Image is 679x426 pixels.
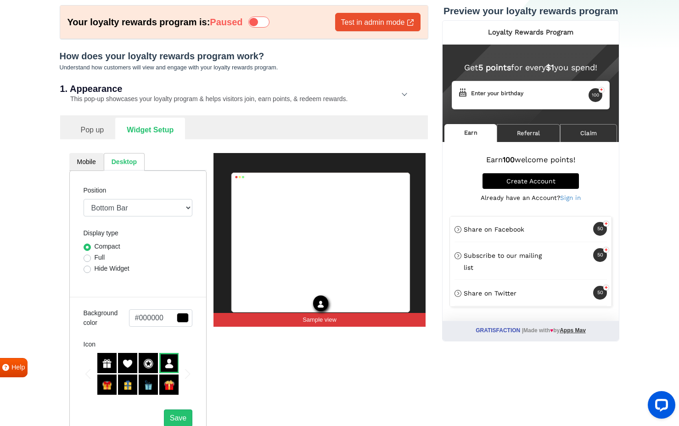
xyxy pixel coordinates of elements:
iframe: LiveChat chat widget [640,387,679,426]
a: Earn [2,104,55,121]
h6: Your loyalty rewards program is: [67,17,243,28]
a: Pop up [69,118,116,140]
strong: 100 [61,135,73,144]
label: Background color [84,308,129,328]
h4: Get for every you spend! [10,43,168,52]
small: Understand how customers will view and engage with your loyalty rewards program. [60,64,278,71]
a: Widget Setup [115,118,185,140]
a: Claim [118,104,175,122]
p: Sample view [213,313,426,327]
a: Apps Mav [118,307,144,313]
a: Test in admin mode [335,13,421,31]
label: Position [84,186,107,195]
a: Desktop [104,153,145,171]
h3: Preview your loyalty rewards program [442,5,619,17]
label: Icon [84,340,95,349]
label: Hide Widget [95,264,129,273]
h5: How does your loyalty rewards program work? [60,51,428,62]
i: ♥ [108,307,111,313]
small: This pop-up showcases your loyalty program & helps visitors join, earn points, & redeem rewards. [60,95,348,102]
h2: Loyalty Rewards Program [5,8,172,16]
img: widget_preview_desktop.79b2d859.webp [213,153,426,327]
span: Save [170,414,186,422]
a: Referral [55,104,118,122]
span: Help [11,363,25,373]
a: Sign in [118,174,139,181]
p: Already have an Account? [17,173,161,182]
strong: 5 points [36,42,69,52]
div: Previous slide [86,369,90,379]
label: Display type [84,228,118,238]
a: Create Account [40,153,137,169]
strong: $1 [104,42,112,52]
h2: 1. Appearance [60,84,400,93]
span: | [80,307,81,313]
label: Compact [95,242,120,251]
strong: Paused [210,17,242,27]
img: 04-widget-icon.png [317,301,324,308]
p: Made with by [0,301,177,320]
label: Full [95,253,105,262]
a: Mobile [69,153,104,171]
div: Next slide [185,369,190,379]
a: Gratisfaction [34,307,78,313]
h3: Earn welcome points! [17,136,161,144]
